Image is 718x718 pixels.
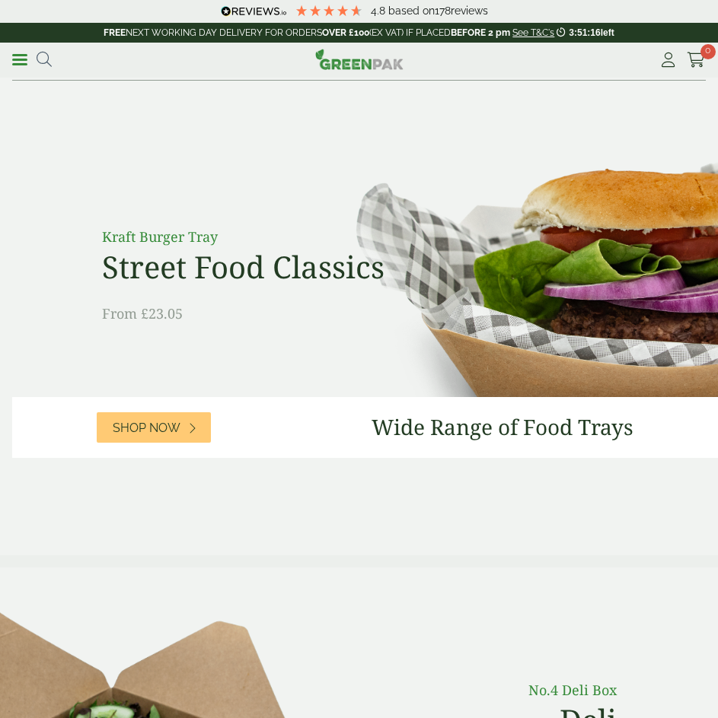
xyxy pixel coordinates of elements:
[322,27,369,38] strong: OVER £100
[102,249,445,285] h2: Street Food Classics
[113,421,180,435] span: Shop Now
[687,49,706,71] a: 0
[412,680,616,701] p: No.4 Deli Box
[371,5,388,17] span: 4.8
[659,52,678,68] i: My Account
[102,304,183,322] span: From £23.05
[388,5,435,17] span: Based on
[435,5,451,17] span: 178
[97,412,211,443] a: Shop Now
[295,4,363,17] div: 4.78 Stars
[700,44,716,59] span: 0
[221,6,287,17] img: REVIEWS.io
[451,27,510,38] strong: BEFORE 2 pm
[512,27,554,38] a: See T&C's
[687,52,706,68] i: Cart
[601,27,614,38] span: left
[315,49,404,70] img: GreenPak Supplies
[104,27,126,38] strong: FREE
[102,227,445,247] p: Kraft Burger Tray
[569,27,600,38] span: 3:51:16
[451,5,488,17] span: reviews
[372,415,633,440] h3: Wide Range of Food Trays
